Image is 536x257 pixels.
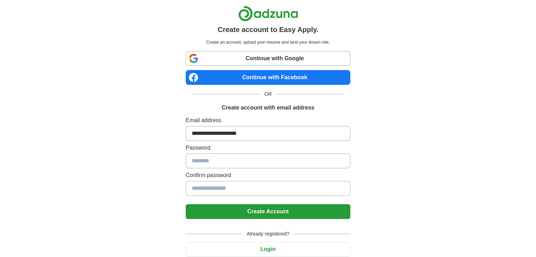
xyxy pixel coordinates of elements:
label: Password [186,144,350,152]
h1: Create account to Easy Apply. [218,24,319,35]
h1: Create account with email address [222,104,314,112]
p: Create an account, upload your resume and land your dream role. [187,39,349,45]
img: Adzuna logo [238,6,298,21]
span: OR [260,90,276,98]
button: Login [186,242,350,257]
a: Continue with Google [186,51,350,66]
button: Create Account [186,204,350,219]
label: Confirm password [186,171,350,180]
label: Email address [186,116,350,125]
span: Already registered? [242,230,294,238]
a: Login [186,246,350,252]
a: Continue with Facebook [186,70,350,85]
